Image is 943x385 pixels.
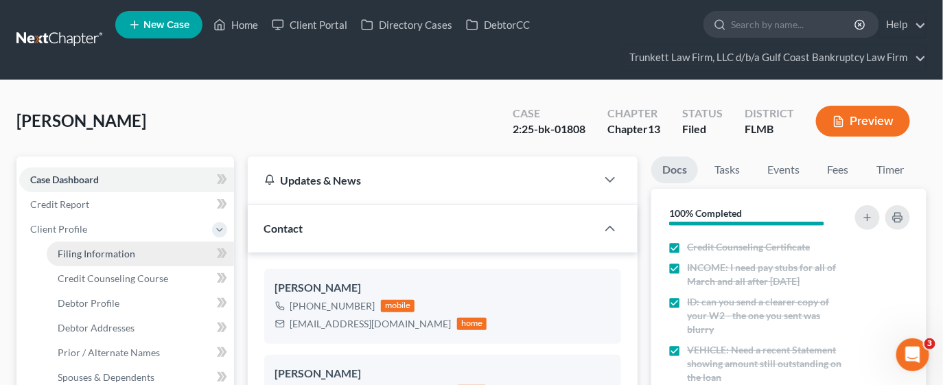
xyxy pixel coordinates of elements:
[731,12,857,37] input: Search by name...
[459,12,537,37] a: DebtorCC
[687,343,846,384] span: VEHICLE: Need a recent Statement showing amount still outstanding on the loan
[648,122,660,135] span: 13
[354,12,459,37] a: Directory Cases
[16,110,146,130] span: [PERSON_NAME]
[19,192,234,217] a: Credit Report
[30,174,99,185] span: Case Dashboard
[290,317,452,331] div: [EMAIL_ADDRESS][DOMAIN_NAME]
[264,173,581,187] div: Updates & News
[58,371,154,383] span: Spouses & Dependents
[264,222,303,235] span: Contact
[687,261,846,288] span: INCOME: I need pay stubs for all of March and all after [DATE]
[275,366,611,382] div: [PERSON_NAME]
[47,316,234,340] a: Debtor Addresses
[58,347,160,358] span: Prior / Alternate Names
[265,12,354,37] a: Client Portal
[682,121,723,137] div: Filed
[687,295,846,336] span: ID: can you send a clearer copy of your W2 - the one you sent was blurry
[47,266,234,291] a: Credit Counseling Course
[381,300,415,312] div: mobile
[703,156,751,183] a: Tasks
[607,106,660,121] div: Chapter
[275,280,611,296] div: [PERSON_NAME]
[513,121,585,137] div: 2:25-bk-01808
[143,20,189,30] span: New Case
[47,291,234,316] a: Debtor Profile
[58,248,135,259] span: Filing Information
[47,340,234,365] a: Prior / Alternate Names
[19,167,234,192] a: Case Dashboard
[651,156,698,183] a: Docs
[682,106,723,121] div: Status
[290,299,375,313] div: [PHONE_NUMBER]
[457,318,487,330] div: home
[622,45,926,70] a: Trunkett Law Firm, LLC d/b/a Gulf Coast Bankruptcy Law Firm
[756,156,811,183] a: Events
[816,106,910,137] button: Preview
[47,242,234,266] a: Filing Information
[924,338,935,349] span: 3
[669,207,742,219] strong: 100% Completed
[513,106,585,121] div: Case
[896,338,929,371] iframe: Intercom live chat
[816,156,860,183] a: Fees
[880,12,926,37] a: Help
[607,121,660,137] div: Chapter
[865,156,915,183] a: Timer
[745,106,794,121] div: District
[58,272,168,284] span: Credit Counseling Course
[745,121,794,137] div: FLMB
[687,240,810,254] span: Credit Counseling Certificate
[58,297,119,309] span: Debtor Profile
[30,223,87,235] span: Client Profile
[207,12,265,37] a: Home
[30,198,89,210] span: Credit Report
[58,322,135,334] span: Debtor Addresses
